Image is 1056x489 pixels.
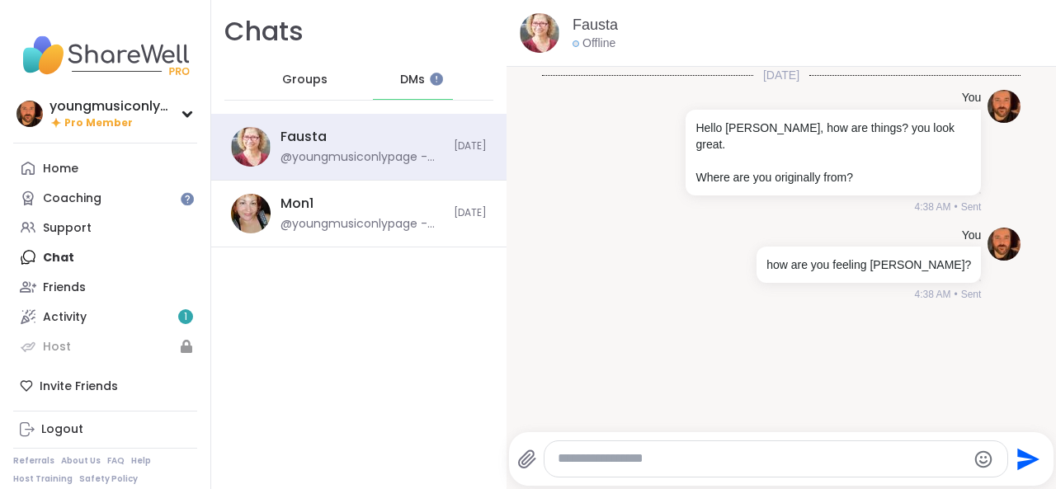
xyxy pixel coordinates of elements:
a: Safety Policy [79,473,138,485]
a: FAQ [107,455,125,467]
span: Sent [961,287,982,302]
button: Send [1008,440,1045,477]
a: Host Training [13,473,73,485]
a: About Us [61,455,101,467]
div: Fausta [280,128,327,146]
a: Coaching [13,183,197,213]
div: youngmusiconlypage [49,97,173,115]
a: Referrals [13,455,54,467]
span: [DATE] [454,206,487,220]
img: https://sharewell-space-live.sfo3.digitaloceanspaces.com/user-generated/f34a2956-7013-4a90-bb64-4... [520,13,559,53]
p: Where are you originally from? [695,169,971,186]
img: youngmusiconlypage [16,101,43,127]
span: 4:38 AM [914,287,950,302]
span: [DATE] [753,67,809,83]
p: Hello [PERSON_NAME], how are things? you look great. [695,120,971,153]
h1: Chats [224,13,304,50]
a: Host [13,331,197,361]
div: Host [43,339,71,355]
h4: You [962,90,982,106]
div: Support [43,220,92,237]
span: Pro Member [64,116,133,130]
a: Home [13,153,197,183]
a: Support [13,213,197,242]
img: https://sharewell-space-live.sfo3.digitaloceanspaces.com/user-generated/ed94315c-7c30-4c5e-8fe1-c... [988,90,1021,123]
div: Offline [573,35,615,52]
button: Emoji picker [973,449,993,469]
textarea: Type your message [558,450,966,468]
div: @youngmusiconlypage - how are you feeling [PERSON_NAME]? [280,149,444,166]
div: @youngmusiconlypage - Hello [PERSON_NAME], how are you feeling? you look familiar. Where are you ... [280,216,444,233]
div: Friends [43,280,86,296]
span: [DATE] [454,139,487,153]
a: Fausta [573,15,618,35]
h4: You [962,228,982,244]
a: Logout [13,415,197,444]
a: Activity1 [13,302,197,331]
span: Groups [282,72,328,88]
img: https://sharewell-space-live.sfo3.digitaloceanspaces.com/user-generated/1ddea3a2-7194-4826-8ff1-e... [231,194,271,233]
span: Sent [961,200,982,214]
img: https://sharewell-space-live.sfo3.digitaloceanspaces.com/user-generated/ed94315c-7c30-4c5e-8fe1-c... [988,228,1021,261]
span: • [954,200,957,214]
div: Coaching [43,190,101,207]
iframe: Spotlight [430,73,443,86]
div: Logout [41,421,83,438]
iframe: Spotlight [181,192,194,205]
a: Help [131,455,151,467]
a: Friends [13,272,197,302]
div: Activity [43,309,87,326]
span: DMs [400,72,425,88]
div: Mon1 [280,195,313,213]
span: • [954,287,957,302]
p: how are you feeling [PERSON_NAME]? [766,256,971,273]
div: Invite Friends [13,371,197,401]
span: 1 [184,310,187,324]
img: https://sharewell-space-live.sfo3.digitaloceanspaces.com/user-generated/f34a2956-7013-4a90-bb64-4... [231,127,271,167]
div: Home [43,161,78,177]
img: ShareWell Nav Logo [13,26,197,84]
span: 4:38 AM [914,200,950,214]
